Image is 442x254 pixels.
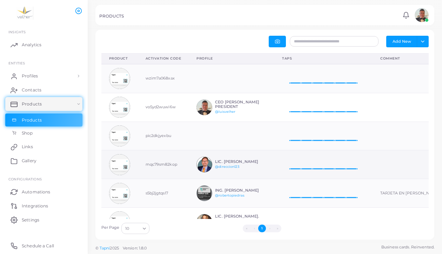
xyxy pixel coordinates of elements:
[5,114,82,127] a: Products
[22,158,36,164] span: Gallery
[215,165,239,169] a: @direccion123
[109,97,130,118] img: avatar
[196,99,212,115] img: avatar
[386,36,417,47] button: Add New
[196,157,212,172] img: avatar
[22,101,42,107] span: Products
[138,150,189,179] td: mqc79sm82kop
[215,214,267,219] h6: LIC. [PERSON_NAME].
[22,73,38,79] span: Profiles
[151,225,373,232] ul: Pagination
[138,64,189,93] td: wzim7a068xax
[215,193,245,197] a: @robertopiedras
[138,93,189,122] td: vo5yd2wuwi6w
[415,8,429,22] img: avatar
[22,203,48,209] span: Integrations
[5,69,82,83] a: Profiles
[5,38,82,52] a: Analytics
[109,68,130,89] img: avatar
[5,97,82,111] a: Products
[5,140,82,154] a: Links
[22,243,54,249] span: Schedule a Call
[8,61,25,65] span: ENTITIES
[121,223,149,234] div: Search for option
[130,225,140,232] input: Search for option
[109,211,130,232] img: avatar
[5,185,82,199] a: Automations
[101,225,120,231] label: Per Page
[109,154,130,175] img: avatar
[5,83,82,97] a: Contacts
[380,56,440,61] div: Comment
[282,56,365,61] div: Taps
[109,125,130,146] img: avatar
[138,179,189,208] td: s5bj2jgtqsl7
[22,130,33,136] span: Shop
[8,30,26,34] span: INSIGHTS
[196,56,267,61] div: Profile
[95,245,147,251] span: ©
[5,126,82,140] a: Shop
[109,183,130,204] img: avatar
[258,225,266,232] button: Go to page 1
[100,246,110,250] a: Tapni
[215,110,235,114] a: @luisvelher
[413,8,430,22] a: avatar
[22,144,33,150] span: Links
[109,56,130,61] div: Product
[215,100,267,109] h6: CEO [PERSON_NAME] PRESIDENT
[380,191,440,196] div: TARJETA EN [PERSON_NAME]
[215,188,267,193] h6: ING. [PERSON_NAME]
[125,225,129,232] span: 10
[196,185,212,201] img: avatar
[215,159,267,164] h6: LIC. [PERSON_NAME]
[5,213,82,227] a: Settings
[22,117,42,123] span: Products
[123,246,147,250] span: Version: 1.8.0
[6,7,45,20] img: logo
[22,217,39,223] span: Settings
[381,244,434,250] span: Business cards. Reinvented.
[22,42,41,48] span: Analytics
[138,208,189,236] td: kqqx3062vrro
[22,87,41,93] span: Contacts
[110,245,119,251] span: 2025
[8,177,42,181] span: Configurations
[22,189,50,195] span: Automations
[138,122,189,150] td: pic2dkjyexbu
[5,199,82,213] a: Integrations
[99,14,124,19] h5: PRODUCTS
[5,154,82,168] a: Gallery
[196,214,212,230] img: avatar
[146,56,181,61] div: Activation Code
[5,239,82,253] a: Schedule a Call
